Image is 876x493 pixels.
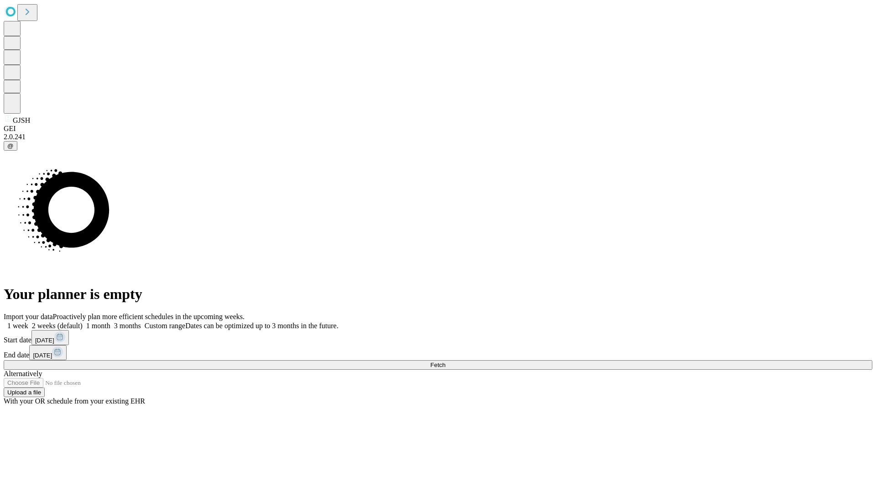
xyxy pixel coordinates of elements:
span: 1 week [7,322,28,330]
span: Custom range [145,322,185,330]
button: Upload a file [4,388,45,397]
span: Fetch [430,362,445,368]
span: @ [7,142,14,149]
span: Alternatively [4,370,42,378]
span: Dates can be optimized up to 3 months in the future. [185,322,338,330]
span: [DATE] [35,337,54,344]
h1: Your planner is empty [4,286,872,303]
div: GEI [4,125,872,133]
span: [DATE] [33,352,52,359]
span: GJSH [13,116,30,124]
span: 1 month [86,322,110,330]
span: 3 months [114,322,141,330]
span: Import your data [4,313,53,320]
button: [DATE] [31,330,69,345]
button: [DATE] [29,345,67,360]
span: Proactively plan more efficient schedules in the upcoming weeks. [53,313,245,320]
button: @ [4,141,17,151]
span: With your OR schedule from your existing EHR [4,397,145,405]
div: 2.0.241 [4,133,872,141]
div: Start date [4,330,872,345]
span: 2 weeks (default) [32,322,83,330]
button: Fetch [4,360,872,370]
div: End date [4,345,872,360]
